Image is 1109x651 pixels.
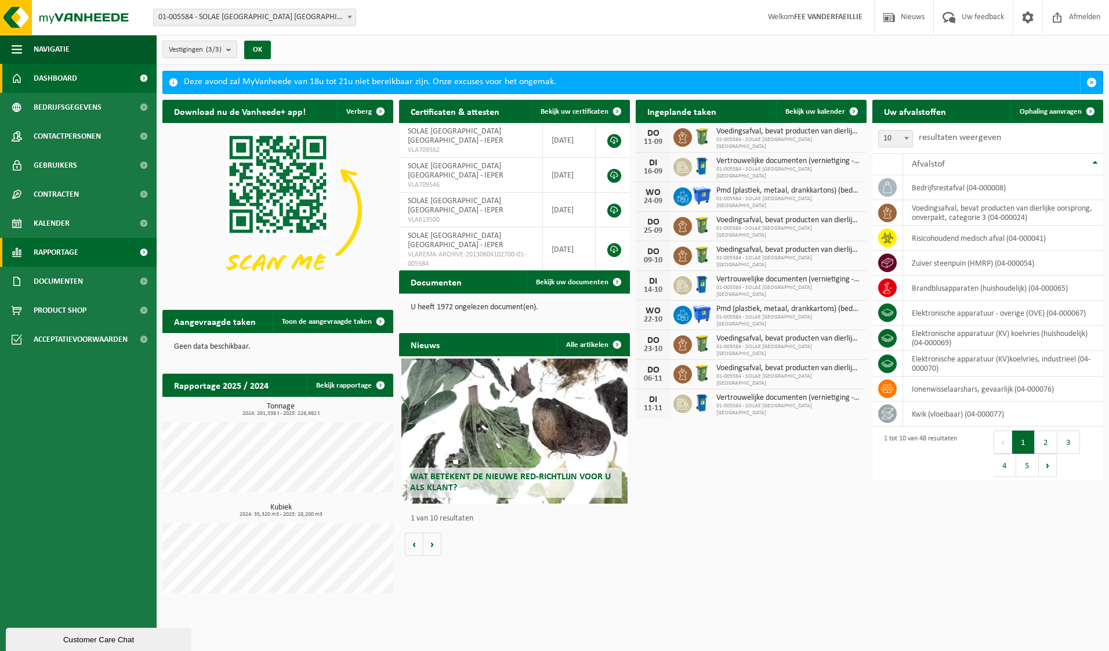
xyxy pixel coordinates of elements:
span: Navigatie [34,35,70,64]
a: Bekijk uw kalender [776,100,865,123]
div: DI [642,395,665,404]
span: Toon de aangevraagde taken [282,318,372,325]
div: DO [642,247,665,256]
span: 01-005584 - SOLAE [GEOGRAPHIC_DATA] [GEOGRAPHIC_DATA] [716,136,861,150]
td: voedingsafval, bevat producten van dierlijke oorsprong, onverpakt, categorie 3 (04-000024) [903,200,1103,226]
span: VLA709562 [408,146,534,155]
p: 1 van 10 resultaten [411,515,624,523]
span: Pmd (plastiek, metaal, drankkartons) (bedrijven) [716,186,861,196]
span: Vertrouwelijke documenten (vernietiging - recyclage) [716,393,861,403]
td: bedrijfsrestafval (04-000008) [903,175,1103,200]
span: Dashboard [34,64,77,93]
button: 4 [994,454,1016,477]
button: 1 [1012,431,1035,454]
div: DO [642,366,665,375]
td: [DATE] [543,123,596,158]
div: 25-09 [642,227,665,235]
span: 01-005584 - SOLAE [GEOGRAPHIC_DATA] [GEOGRAPHIC_DATA] [716,343,861,357]
span: SOLAE [GEOGRAPHIC_DATA] [GEOGRAPHIC_DATA] - IEPER [408,232,503,249]
strong: FEE VANDERFAEILLIE [794,13,862,21]
span: 01-005584 - SOLAE [GEOGRAPHIC_DATA] [GEOGRAPHIC_DATA] [716,166,861,180]
span: Gebruikers [34,151,77,180]
span: 01-005584 - SOLAE [GEOGRAPHIC_DATA] [GEOGRAPHIC_DATA] [716,284,861,298]
span: 10 [878,130,913,147]
span: 01-005584 - SOLAE [GEOGRAPHIC_DATA] [GEOGRAPHIC_DATA] [716,403,861,417]
span: Wat betekent de nieuwe RED-richtlijn voor u als klant? [410,472,611,493]
span: Bekijk uw kalender [785,108,845,115]
td: elektronische apparatuur (KV) koelvries (huishoudelijk) (04-000069) [903,325,1103,351]
a: Wat betekent de nieuwe RED-richtlijn voor u als klant? [401,359,628,504]
td: elektronische apparatuur - overige (OVE) (04-000067) [903,301,1103,325]
td: kwik (vloeibaar) (04-000077) [903,402,1103,426]
img: WB-0240-HPE-GN-50 [692,363,712,383]
div: 11-11 [642,404,665,413]
button: Next [1039,454,1057,477]
span: Vertrouwelijke documenten (vernietiging - recyclage) [716,157,861,166]
img: WB-0240-HPE-GN-50 [692,334,712,353]
span: 01-005584 - SOLAE [GEOGRAPHIC_DATA] [GEOGRAPHIC_DATA] [716,373,861,387]
td: zuiver steenpuin (HMRP) (04-000054) [903,251,1103,276]
span: Product Shop [34,296,86,325]
span: 01-005584 - SOLAE [GEOGRAPHIC_DATA] [GEOGRAPHIC_DATA] [716,196,861,209]
div: DO [642,218,665,227]
span: Ophaling aanvragen [1020,108,1082,115]
span: Vertrouwelijke documenten (vernietiging - recyclage) [716,275,861,284]
a: Bekijk uw certificaten [531,100,629,123]
div: Deze avond zal MyVanheede van 18u tot 21u niet bereikbaar zijn. Onze excuses voor het ongemak. [184,71,1080,93]
img: WB-1100-HPE-BE-01 [692,304,712,324]
span: Acceptatievoorwaarden [34,325,128,354]
div: 16-09 [642,168,665,176]
span: Voedingsafval, bevat producten van dierlijke oorsprong, onverpakt, categorie 3 [716,334,861,343]
span: Voedingsafval, bevat producten van dierlijke oorsprong, onverpakt, categorie 3 [716,127,861,136]
a: Ophaling aanvragen [1010,100,1102,123]
button: OK [244,41,271,59]
span: 10 [879,131,912,147]
span: Afvalstof [912,160,945,169]
div: 22-10 [642,316,665,324]
span: Bekijk uw documenten [536,279,608,286]
h3: Tonnage [168,403,393,417]
span: Documenten [34,267,83,296]
a: Bekijk rapportage [307,374,392,397]
div: DO [642,129,665,138]
td: risicohoudend medisch afval (04-000041) [903,226,1103,251]
div: DI [642,277,665,286]
span: Contactpersonen [34,122,101,151]
span: Voedingsafval, bevat producten van dierlijke oorsprong, onverpakt, categorie 3 [716,216,861,225]
span: VLA613500 [408,215,534,225]
div: WO [642,188,665,197]
h2: Nieuws [399,333,451,356]
span: SOLAE [GEOGRAPHIC_DATA] [GEOGRAPHIC_DATA] - IEPER [408,127,503,145]
div: 06-11 [642,375,665,383]
span: 01-005584 - SOLAE BELGIUM NV - IEPER [153,9,356,26]
span: Rapportage [34,238,78,267]
div: DI [642,158,665,168]
a: Alle artikelen [557,333,629,356]
td: [DATE] [543,227,596,272]
span: Contracten [34,180,79,209]
button: Vestigingen(3/3) [162,41,237,58]
count: (3/3) [206,46,222,53]
span: SOLAE [GEOGRAPHIC_DATA] [GEOGRAPHIC_DATA] - IEPER [408,162,503,180]
span: 01-005584 - SOLAE [GEOGRAPHIC_DATA] [GEOGRAPHIC_DATA] [716,314,861,328]
span: SOLAE [GEOGRAPHIC_DATA] [GEOGRAPHIC_DATA] - IEPER [408,197,503,215]
img: WB-0240-HPE-BE-09 [692,393,712,413]
span: VLA709546 [408,180,534,190]
td: elektronische apparatuur (KV)koelvries, industrieel (04-000070) [903,351,1103,377]
span: Kalender [34,209,70,238]
img: WB-0240-HPE-BE-09 [692,274,712,294]
p: Geen data beschikbaar. [174,343,382,351]
div: 23-10 [642,345,665,353]
img: WB-0240-HPE-GN-50 [692,245,712,265]
span: 01-005584 - SOLAE [GEOGRAPHIC_DATA] [GEOGRAPHIC_DATA] [716,255,861,269]
button: 2 [1035,431,1057,454]
h2: Ingeplande taken [636,100,728,122]
td: [DATE] [543,158,596,193]
div: 09-10 [642,256,665,265]
span: Pmd (plastiek, metaal, drankkartons) (bedrijven) [716,305,861,314]
span: Voedingsafval, bevat producten van dierlijke oorsprong, onverpakt, categorie 3 [716,245,861,255]
img: WB-1100-HPE-BE-01 [692,186,712,205]
span: VLAREMA-ARCHIVE-20130604102700-01-005584 [408,250,534,269]
button: Vorige [405,533,423,556]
